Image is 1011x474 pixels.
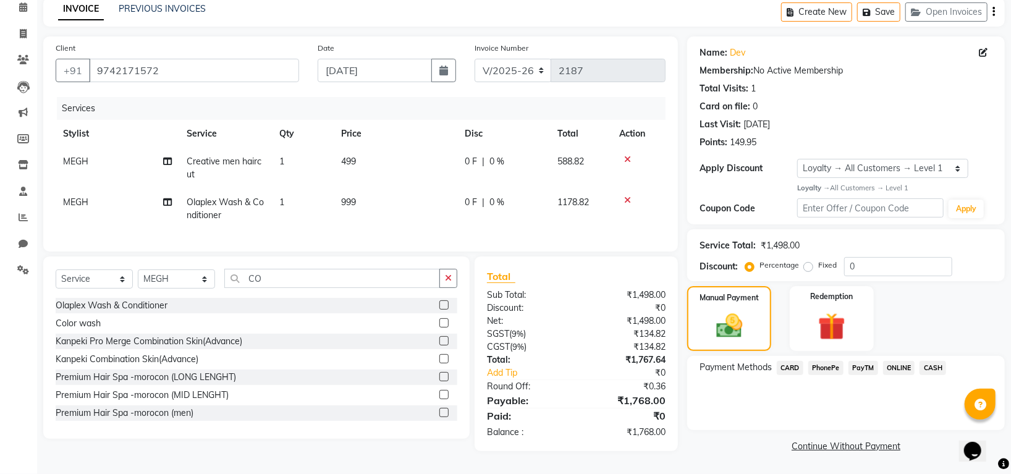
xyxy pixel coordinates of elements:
[700,162,797,175] div: Apply Discount
[797,198,944,218] input: Enter Offer / Coupon Code
[797,184,830,192] strong: Loyalty →
[56,43,75,54] label: Client
[478,341,577,353] div: ( )
[550,120,612,148] th: Total
[279,156,284,167] span: 1
[730,46,745,59] a: Dev
[63,156,88,167] span: MEGH
[89,59,299,82] input: Search by Name/Mobile/Email/Code
[949,200,984,218] button: Apply
[56,299,167,312] div: Olaplex Wash & Conditioner
[557,197,589,208] span: 1178.82
[489,196,504,209] span: 0 %
[56,335,242,348] div: Kanpeki Pro Merge Combination Skin(Advance)
[56,389,229,402] div: Premium Hair Spa -morocon (MID LENGHT)
[577,353,675,366] div: ₹1,767.64
[457,120,550,148] th: Disc
[700,136,727,149] div: Points:
[577,302,675,315] div: ₹0
[487,270,515,283] span: Total
[341,197,356,208] span: 999
[63,197,88,208] span: MEGH
[57,97,675,120] div: Services
[512,342,524,352] span: 9%
[700,64,992,77] div: No Active Membership
[700,361,772,374] span: Payment Methods
[959,425,999,462] iframe: chat widget
[56,407,193,420] div: Premium Hair Spa -morocon (men)
[187,156,261,180] span: Creative men haircut
[743,118,770,131] div: [DATE]
[187,197,264,221] span: Olaplex Wash & Conditioner
[781,2,852,22] button: Create New
[119,3,206,14] a: PREVIOUS INVOICES
[700,46,727,59] div: Name:
[478,393,577,408] div: Payable:
[224,269,440,288] input: Search or Scan
[797,183,992,193] div: All Customers → Level 1
[700,100,750,113] div: Card on file:
[478,328,577,341] div: ( )
[857,2,900,22] button: Save
[612,120,666,148] th: Action
[475,43,528,54] label: Invoice Number
[577,289,675,302] div: ₹1,498.00
[487,341,510,352] span: CGST
[808,361,844,375] span: PhonePe
[810,310,854,344] img: _gift.svg
[759,260,799,271] label: Percentage
[700,202,797,215] div: Coupon Code
[272,120,334,148] th: Qty
[334,120,457,148] th: Price
[478,289,577,302] div: Sub Total:
[811,291,853,302] label: Redemption
[593,366,675,379] div: ₹0
[700,292,759,303] label: Manual Payment
[761,239,800,252] div: ₹1,498.00
[56,317,101,330] div: Color wash
[478,426,577,439] div: Balance :
[56,59,90,82] button: +91
[700,239,756,252] div: Service Total:
[577,393,675,408] div: ₹1,768.00
[730,136,756,149] div: 149.95
[279,197,284,208] span: 1
[478,302,577,315] div: Discount:
[482,196,484,209] span: |
[56,120,179,148] th: Stylist
[577,408,675,423] div: ₹0
[56,371,236,384] div: Premium Hair Spa -morocon (LONG LENGHT)
[700,260,738,273] div: Discount:
[577,341,675,353] div: ₹134.82
[905,2,988,22] button: Open Invoices
[708,311,751,341] img: _cash.svg
[489,155,504,168] span: 0 %
[179,120,272,148] th: Service
[465,155,477,168] span: 0 F
[478,353,577,366] div: Total:
[690,440,1002,453] a: Continue Without Payment
[920,361,946,375] span: CASH
[883,361,915,375] span: ONLINE
[557,156,584,167] span: 588.82
[577,380,675,393] div: ₹0.36
[577,315,675,328] div: ₹1,498.00
[487,328,509,339] span: SGST
[478,366,593,379] a: Add Tip
[56,353,198,366] div: Kanpeki Combination Skin(Advance)
[777,361,803,375] span: CARD
[700,82,748,95] div: Total Visits:
[478,315,577,328] div: Net:
[478,380,577,393] div: Round Off:
[465,196,477,209] span: 0 F
[700,118,741,131] div: Last Visit:
[318,43,334,54] label: Date
[818,260,837,271] label: Fixed
[577,426,675,439] div: ₹1,768.00
[577,328,675,341] div: ₹134.82
[753,100,758,113] div: 0
[700,64,753,77] div: Membership:
[341,156,356,167] span: 499
[848,361,878,375] span: PayTM
[751,82,756,95] div: 1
